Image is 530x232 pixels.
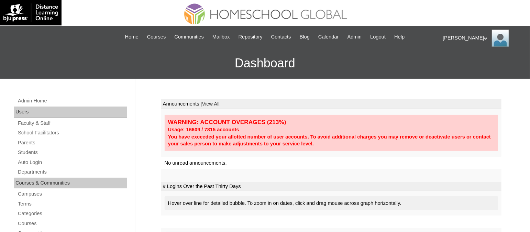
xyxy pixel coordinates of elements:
a: Blog [296,33,313,41]
a: Departments [17,168,127,176]
a: Contacts [268,33,295,41]
a: Terms [17,200,127,208]
span: Home [125,33,139,41]
div: Users [14,107,127,118]
img: logo-white.png [3,3,58,22]
a: Categories [17,209,127,218]
span: Calendar [318,33,339,41]
a: Logout [367,33,389,41]
span: Logout [370,33,386,41]
img: Leslie Samaniego [492,30,509,47]
a: Mailbox [209,33,233,41]
span: Help [394,33,405,41]
a: Parents [17,139,127,147]
strong: Usage: 16609 / 7815 accounts [168,127,239,132]
span: Admin [347,33,362,41]
a: Help [391,33,408,41]
div: Courses & Communities [14,178,127,189]
a: Home [122,33,142,41]
div: Hover over line for detailed bubble. To zoom in on dates, click and drag mouse across graph horiz... [165,196,498,210]
td: Announcements | [161,99,501,109]
div: WARNING: ACCOUNT OVERAGES (213%) [168,118,495,126]
a: View All [202,101,220,107]
div: You have exceeded your allotted number of user accounts. To avoid additional charges you may remo... [168,133,495,147]
span: Communities [174,33,204,41]
a: Students [17,148,127,157]
a: Faculty & Staff [17,119,127,128]
span: Courses [147,33,166,41]
a: Repository [235,33,266,41]
span: Blog [300,33,310,41]
a: Admin [344,33,365,41]
a: School Facilitators [17,129,127,137]
td: # Logins Over the Past Thirty Days [161,182,501,191]
span: Mailbox [212,33,230,41]
a: Courses [144,33,169,41]
a: Auto Login [17,158,127,167]
a: Courses [17,219,127,228]
div: [PERSON_NAME] [443,30,523,47]
a: Campuses [17,190,127,198]
span: Contacts [271,33,291,41]
a: Calendar [315,33,342,41]
span: Repository [239,33,263,41]
a: Admin Home [17,97,127,105]
a: Communities [171,33,207,41]
h3: Dashboard [3,48,527,79]
td: No unread announcements. [161,157,501,169]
